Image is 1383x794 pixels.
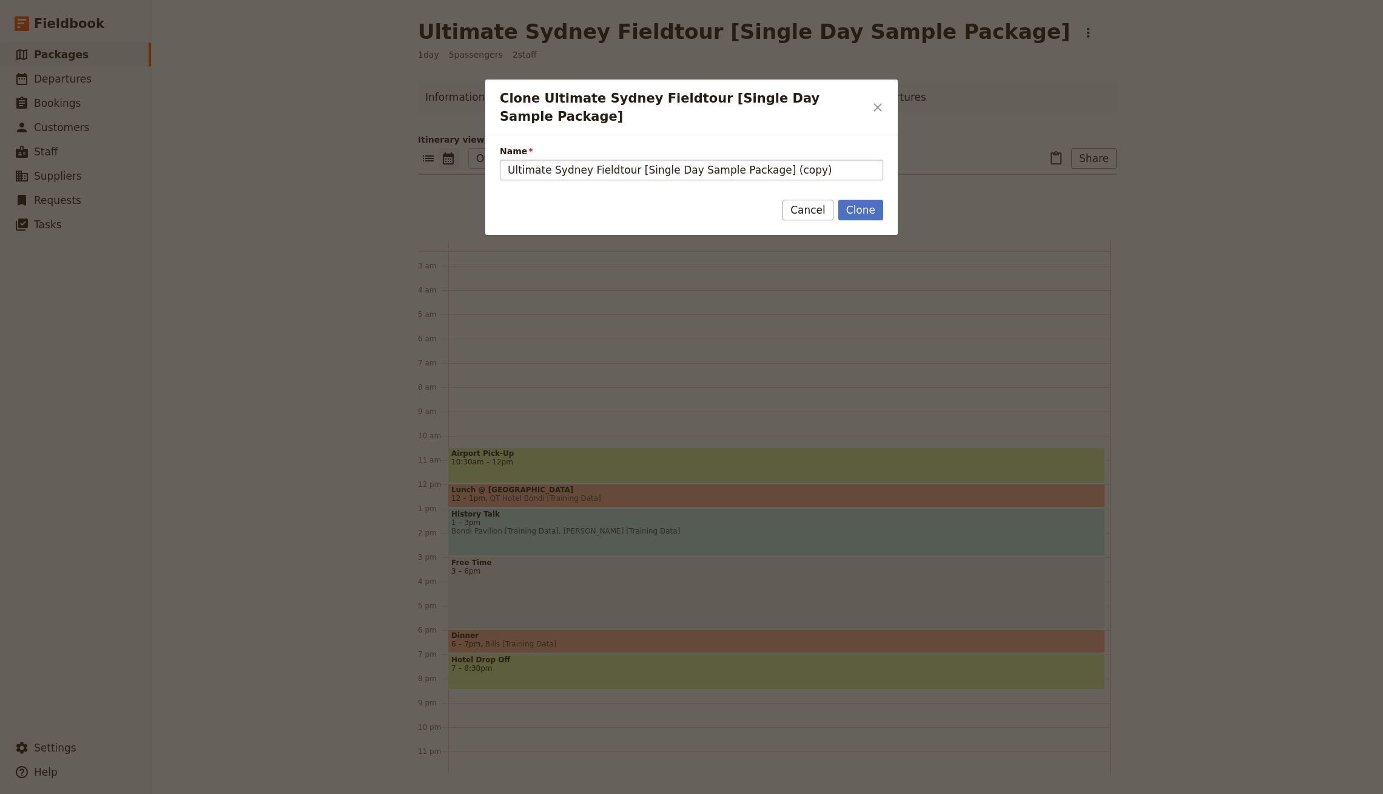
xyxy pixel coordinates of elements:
input: Name [500,160,883,180]
button: Clone [838,200,883,220]
button: Cancel [782,200,833,220]
h2: Clone Ultimate Sydney Fieldtour [Single Day Sample Package] [500,89,865,126]
button: Close dialog [867,97,888,118]
span: Name [500,145,883,157]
